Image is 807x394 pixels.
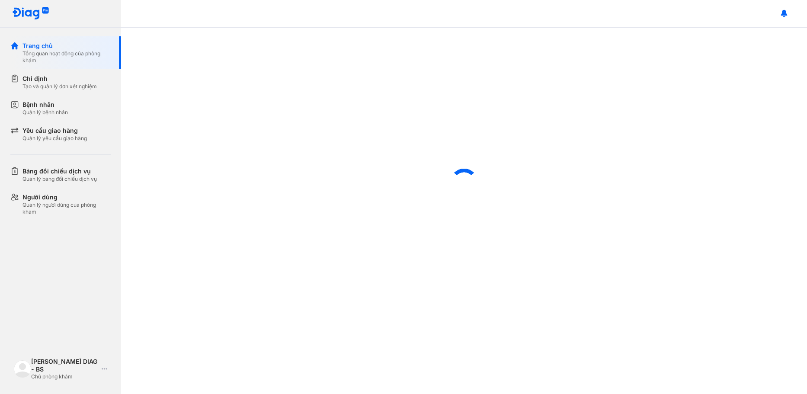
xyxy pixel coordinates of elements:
[22,42,111,50] div: Trang chủ
[22,193,111,202] div: Người dùng
[22,126,87,135] div: Yêu cầu giao hàng
[22,100,68,109] div: Bệnh nhân
[22,202,111,215] div: Quản lý người dùng của phòng khám
[22,74,97,83] div: Chỉ định
[22,50,111,64] div: Tổng quan hoạt động của phòng khám
[31,358,98,373] div: [PERSON_NAME] DIAG - BS
[22,167,97,176] div: Bảng đối chiếu dịch vụ
[31,373,98,380] div: Chủ phòng khám
[22,176,97,183] div: Quản lý bảng đối chiếu dịch vụ
[22,135,87,142] div: Quản lý yêu cầu giao hàng
[12,7,49,20] img: logo
[22,83,97,90] div: Tạo và quản lý đơn xét nghiệm
[14,360,31,378] img: logo
[22,109,68,116] div: Quản lý bệnh nhân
